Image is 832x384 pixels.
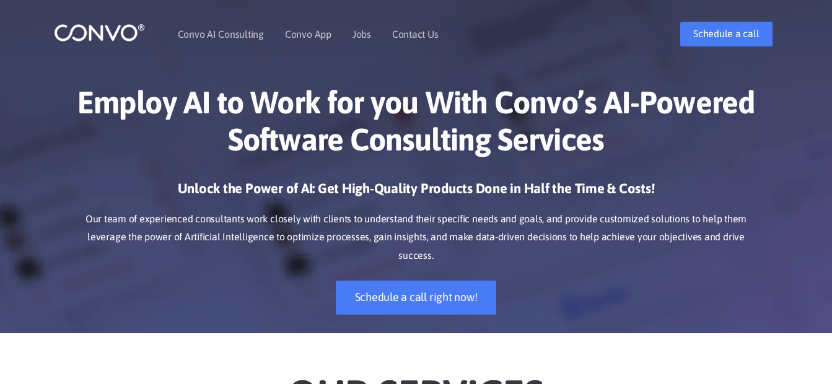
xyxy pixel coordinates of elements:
a: Convo AI Consulting [178,29,264,39]
p: Our team of experienced consultants work closely with clients to understand their specific needs ... [72,210,760,266]
a: Jobs [353,29,371,39]
h1: Employ AI to Work for you With Convo’s AI-Powered Software Consulting Services [72,84,760,167]
h3: Unlock the Power of AI: Get High-Quality Products Done in Half the Time & Costs! [72,180,760,207]
a: Schedule a call [680,22,772,46]
a: Contact Us [392,29,439,39]
a: Convo App [285,29,331,39]
a: Schedule a call right now! [336,281,497,315]
img: logo_1.png [54,23,145,42]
